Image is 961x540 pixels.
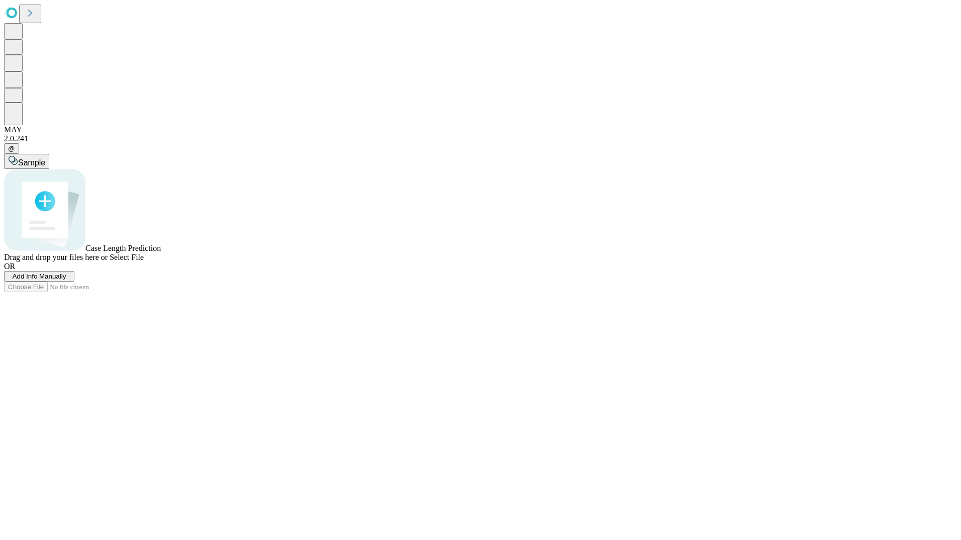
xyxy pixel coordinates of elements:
span: Add Info Manually [13,273,66,280]
button: Sample [4,154,49,169]
button: @ [4,143,19,154]
div: MAY [4,125,957,134]
span: Case Length Prediction [85,244,161,252]
span: Select File [110,253,144,261]
div: 2.0.241 [4,134,957,143]
span: Drag and drop your files here or [4,253,108,261]
span: Sample [18,158,45,167]
span: OR [4,262,15,271]
span: @ [8,145,15,152]
button: Add Info Manually [4,271,74,282]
